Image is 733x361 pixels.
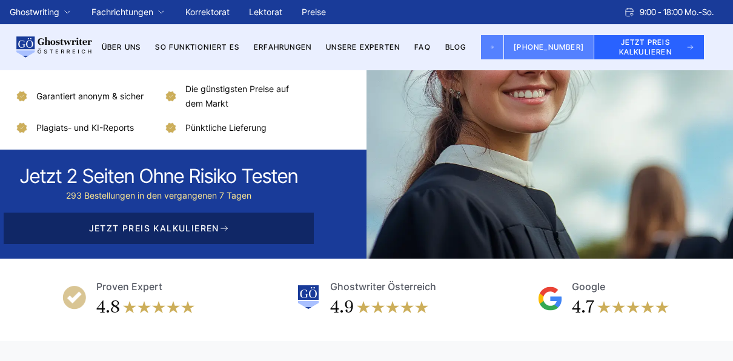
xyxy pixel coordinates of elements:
div: Jetzt 2 seiten ohne risiko testen [20,164,298,188]
img: logo wirschreiben [15,35,92,59]
a: Fachrichtungen [91,5,153,19]
div: 4.8 [96,295,120,319]
span: [PHONE_NUMBER] [514,42,584,51]
img: Plagiats- und KI-Reports [15,121,29,135]
li: Die günstigsten Preise auf dem Markt [164,82,303,111]
img: stars [597,295,669,319]
img: Schedule [624,7,635,17]
span: 9:00 - 18:00 Mo.-So. [640,5,714,19]
li: Plagiats- und KI-Reports [15,121,154,135]
div: 4.7 [572,295,594,319]
a: FAQ [414,42,431,51]
div: 4.9 [330,295,354,319]
a: Unsere Experten [326,42,400,51]
img: stars [122,295,195,319]
a: [PHONE_NUMBER] [504,35,594,59]
img: Die günstigsten Preise auf dem Markt [164,89,178,104]
a: Lektorat [249,7,282,17]
img: Ghostwriter [296,285,320,310]
div: 293 Bestellungen in den vergangenen 7 Tagen [20,188,298,203]
li: Garantiert anonym & sicher [15,82,154,111]
a: Korrektorat [185,7,230,17]
div: Ghostwriter Österreich [330,278,436,295]
img: Proven Expert [62,285,87,310]
div: Proven Expert [96,278,162,295]
a: BLOG [445,42,466,51]
span: JETZT PREIS KALKULIEREN [4,213,314,244]
a: Preise [302,7,326,17]
button: JETZT PREIS KALKULIEREN [594,35,704,59]
img: stars [356,295,429,319]
img: Garantiert anonym & sicher [15,89,29,104]
a: So funktioniert es [155,42,239,51]
img: Email [491,42,494,52]
a: Über uns [102,42,141,51]
img: Pünktliche Lieferung [164,121,178,135]
div: Google [572,278,605,295]
a: Erfahrungen [254,42,311,51]
li: Pünktliche Lieferung [164,121,303,135]
img: Google Reviews [538,286,562,311]
a: Ghostwriting [10,5,59,19]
